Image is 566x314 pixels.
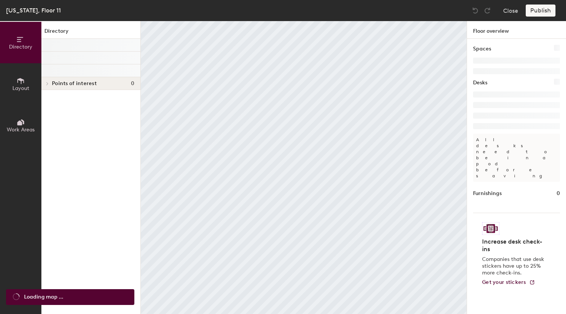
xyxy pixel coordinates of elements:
a: Get your stickers [482,279,535,286]
button: Close [503,5,518,17]
img: Sticker logo [482,222,499,235]
img: Redo [484,7,491,14]
span: Work Areas [7,127,35,133]
h1: Spaces [473,45,491,53]
span: Points of interest [52,81,97,87]
h1: Furnishings [473,189,502,198]
span: Get your stickers [482,279,526,285]
img: Undo [472,7,479,14]
h1: Floor overview [467,21,566,39]
span: Directory [9,44,32,50]
h1: 0 [557,189,560,198]
h4: Increase desk check-ins [482,238,546,253]
span: 0 [131,81,134,87]
p: All desks need to be in a pod before saving [473,134,560,182]
div: [US_STATE], Floor 11 [6,6,61,15]
h1: Desks [473,79,487,87]
p: Companies that use desk stickers have up to 25% more check-ins. [482,256,546,276]
h1: Directory [41,27,140,39]
span: Loading map ... [24,293,63,301]
canvas: Map [141,21,467,314]
span: Layout [12,85,29,91]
